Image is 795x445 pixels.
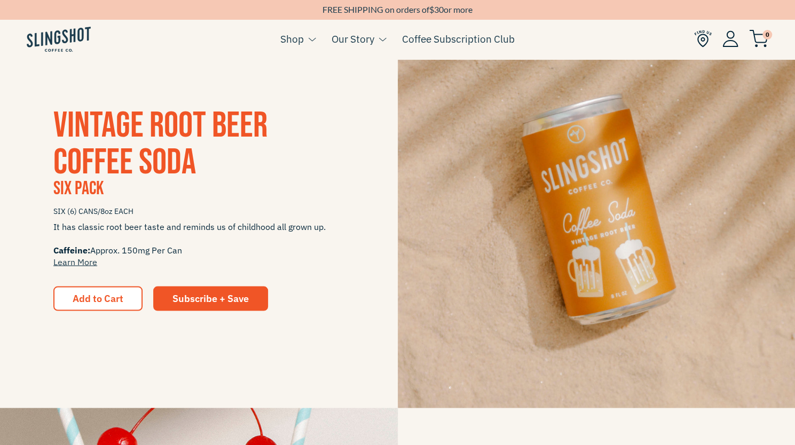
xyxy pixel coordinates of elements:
span: 0 [762,30,772,39]
span: Caffeine: [53,244,90,255]
img: cart [749,30,768,47]
span: It has classic root beer taste and reminds us of childhood all grown up. Approx. 150mg Per Can [53,220,344,267]
span: SIX (6) CANS/8oz EACH [53,202,344,220]
a: Coffee Subscription Club [402,31,515,47]
a: 0 [749,33,768,45]
span: Add to Cart [73,292,123,304]
a: Subscribe + Save [153,286,268,311]
a: Vintage Root BeerCoffee Soda [53,104,267,184]
img: Account [722,30,738,47]
span: Six Pack [53,177,104,200]
a: Our Story [332,31,374,47]
img: Find Us [694,30,712,47]
span: Vintage Root Beer Coffee Soda [53,104,267,184]
span: $ [429,4,434,14]
span: Subscribe + Save [172,292,249,304]
span: 30 [434,4,444,14]
button: Add to Cart [53,286,143,311]
a: Shop [280,31,304,47]
a: Learn More [53,256,97,267]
